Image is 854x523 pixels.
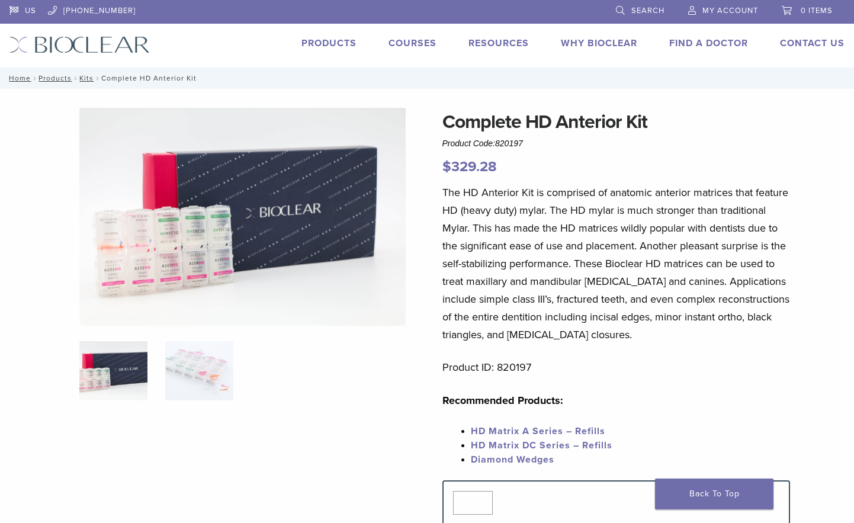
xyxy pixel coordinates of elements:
a: Find A Doctor [669,37,748,49]
a: Kits [79,74,94,82]
p: Product ID: 820197 [442,358,791,376]
img: Complete HD Anterior Kit - Image 2 [165,341,233,400]
bdi: 329.28 [442,158,497,175]
img: Bioclear [9,36,150,53]
a: Contact Us [780,37,845,49]
a: Products [301,37,357,49]
a: Resources [468,37,529,49]
a: Home [5,74,31,82]
nav: Complete HD Anterior Kit [1,68,853,89]
span: Search [631,6,664,15]
span: / [72,75,79,81]
span: My Account [702,6,758,15]
a: HD Matrix A Series – Refills [471,425,605,437]
img: IMG_8088 (1) [79,108,406,326]
span: / [31,75,38,81]
a: Courses [389,37,436,49]
a: HD Matrix DC Series – Refills [471,439,612,451]
img: IMG_8088-1-324x324.jpg [79,341,147,400]
span: Product Code: [442,139,523,148]
span: $ [442,158,451,175]
a: Why Bioclear [561,37,637,49]
span: 0 items [801,6,833,15]
span: 820197 [495,139,523,148]
a: Products [38,74,72,82]
a: Back To Top [655,479,773,509]
h1: Complete HD Anterior Kit [442,108,791,136]
a: Diamond Wedges [471,454,554,466]
span: / [94,75,101,81]
strong: Recommended Products: [442,394,563,407]
p: The HD Anterior Kit is comprised of anatomic anterior matrices that feature HD (heavy duty) mylar... [442,184,791,344]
